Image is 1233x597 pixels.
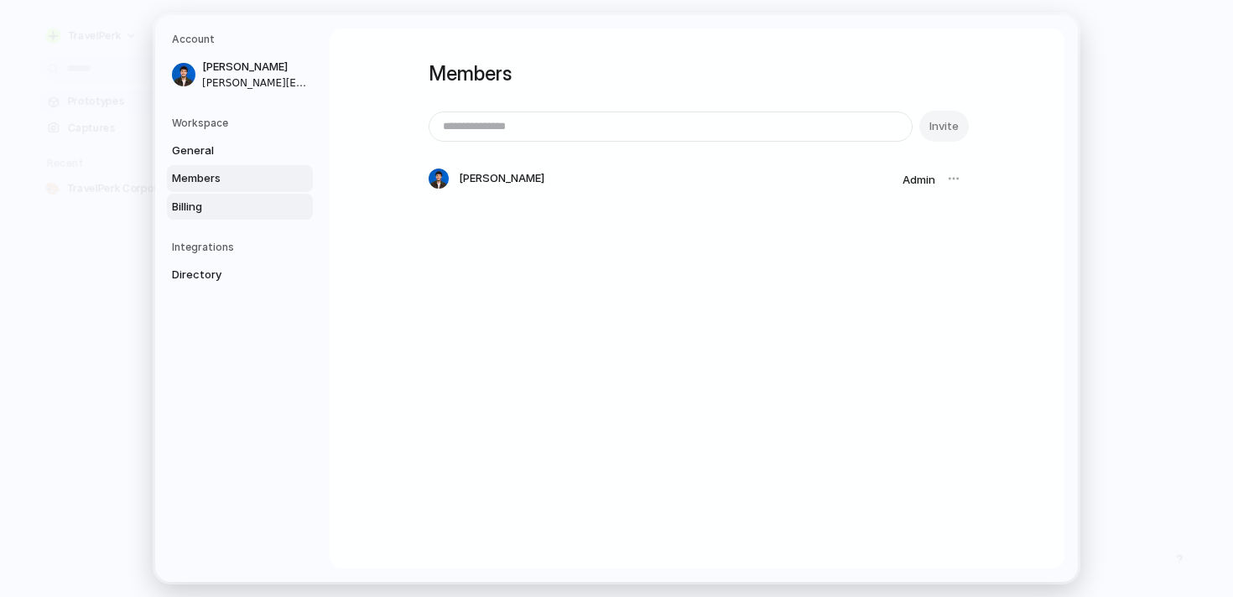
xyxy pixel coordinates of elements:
a: [PERSON_NAME][PERSON_NAME][EMAIL_ADDRESS][PERSON_NAME][DOMAIN_NAME] [167,54,313,96]
h5: Integrations [172,240,313,255]
h1: Members [429,59,965,89]
a: Members [167,165,313,192]
a: Billing [167,193,313,220]
h5: Workspace [172,115,313,130]
span: [PERSON_NAME] [459,170,544,187]
span: Directory [172,267,279,283]
span: [PERSON_NAME][EMAIL_ADDRESS][PERSON_NAME][DOMAIN_NAME] [202,75,310,90]
a: General [167,137,313,164]
span: [PERSON_NAME] [202,59,310,75]
span: Billing [172,198,279,215]
span: Members [172,170,279,187]
span: Admin [903,173,935,186]
h5: Account [172,32,313,47]
a: Directory [167,262,313,288]
span: General [172,142,279,158]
